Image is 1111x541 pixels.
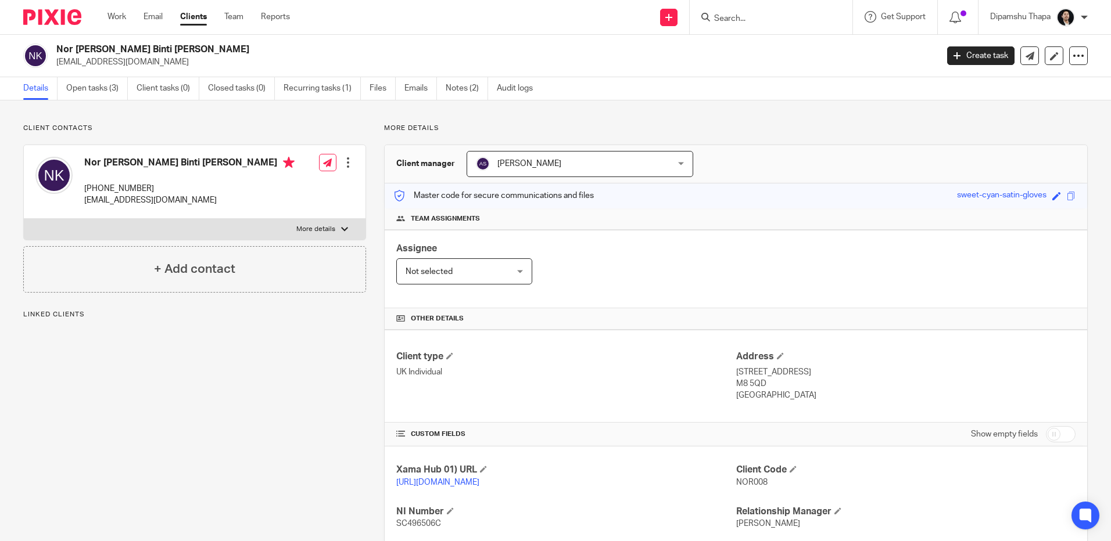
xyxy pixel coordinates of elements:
[406,268,453,276] span: Not selected
[713,14,818,24] input: Search
[396,366,736,378] p: UK Individual
[107,11,126,23] a: Work
[56,56,930,68] p: [EMAIL_ADDRESS][DOMAIN_NAME]
[284,77,361,100] a: Recurring tasks (1)
[411,314,464,323] span: Other details
[396,158,455,169] h3: Client manager
[23,9,81,25] img: Pixie
[396,464,736,476] h4: Xama Hub 01) URL
[23,124,366,133] p: Client contacts
[208,77,275,100] a: Closed tasks (0)
[404,77,437,100] a: Emails
[283,157,295,168] i: Primary
[736,506,1076,518] h4: Relationship Manager
[84,194,295,206] p: [EMAIL_ADDRESS][DOMAIN_NAME]
[224,11,243,23] a: Team
[370,77,396,100] a: Files
[84,183,295,194] p: [PHONE_NUMBER]
[736,351,1076,363] h4: Address
[144,11,163,23] a: Email
[56,44,755,56] h2: Nor [PERSON_NAME] Binti [PERSON_NAME]
[411,214,480,223] span: Team assignments
[396,506,736,518] h4: NI Number
[261,11,290,23] a: Reports
[35,157,73,194] img: svg%3E
[396,351,736,363] h4: Client type
[396,430,736,439] h4: CUSTOM FIELDS
[736,520,800,528] span: [PERSON_NAME]
[180,11,207,23] a: Clients
[497,160,561,168] span: [PERSON_NAME]
[23,310,366,319] p: Linked clients
[396,478,479,486] a: [URL][DOMAIN_NAME]
[154,260,235,278] h4: + Add contact
[1056,8,1075,27] img: Dipamshu2.jpg
[881,13,926,21] span: Get Support
[476,157,490,171] img: svg%3E
[23,77,58,100] a: Details
[971,428,1038,440] label: Show empty fields
[990,11,1051,23] p: Dipamshu Thapa
[23,44,48,68] img: svg%3E
[446,77,488,100] a: Notes (2)
[736,464,1076,476] h4: Client Code
[957,189,1047,203] div: sweet-cyan-satin-gloves
[296,225,335,234] p: More details
[497,77,542,100] a: Audit logs
[947,46,1015,65] a: Create task
[736,389,1076,401] p: [GEOGRAPHIC_DATA]
[384,124,1088,133] p: More details
[84,157,295,171] h4: Nor [PERSON_NAME] Binti [PERSON_NAME]
[66,77,128,100] a: Open tasks (3)
[736,378,1076,389] p: M8 5QD
[736,478,768,486] span: NOR008
[396,244,437,253] span: Assignee
[137,77,199,100] a: Client tasks (0)
[393,190,594,201] p: Master code for secure communications and files
[396,520,441,528] span: SC496506C
[736,366,1076,378] p: [STREET_ADDRESS]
